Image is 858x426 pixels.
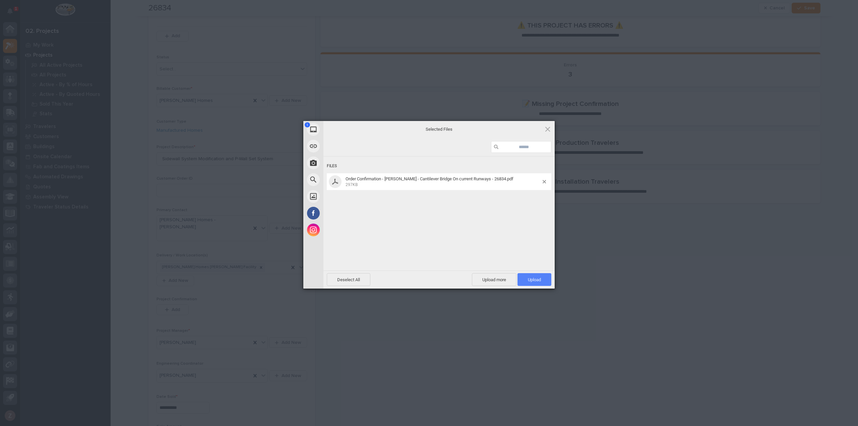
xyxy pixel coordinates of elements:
span: Click here or hit ESC to close picker [544,125,551,133]
div: Files [327,160,551,172]
span: Selected Files [372,126,506,132]
span: Upload more [472,273,516,286]
div: My Device [303,121,384,138]
span: 1 [305,122,310,127]
div: Web Search [303,171,384,188]
div: Take Photo [303,155,384,171]
div: Unsplash [303,188,384,205]
div: Link (URL) [303,138,384,155]
div: Instagram [303,222,384,238]
span: Upload [528,277,541,282]
span: Order Confirmation - [PERSON_NAME] - Cantilever Bridge On current Runways - 26834.pdf [346,176,513,181]
span: Upload [517,273,551,286]
div: Facebook [303,205,384,222]
span: 297KB [346,182,358,187]
span: Deselect All [327,273,370,286]
span: Order Confirmation - Clayton Homest - Cantilever Bridge On current Runways - 26834.pdf [344,176,543,187]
